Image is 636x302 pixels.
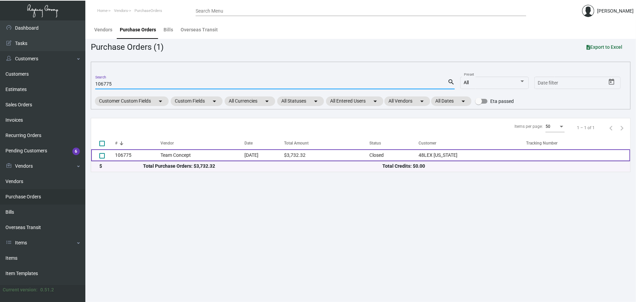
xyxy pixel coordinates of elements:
div: 1 – 1 of 1 [577,125,595,131]
div: Vendor [160,140,174,146]
button: Next page [617,122,627,133]
div: Overseas Transit [181,26,218,33]
div: Status [369,140,381,146]
span: Vendors [114,9,128,13]
mat-icon: arrow_drop_down [418,97,426,105]
mat-chip: All Currencies [225,96,275,106]
span: All [464,80,469,85]
mat-chip: All Statuses [277,96,324,106]
mat-chip: Customer Custom Fields [95,96,169,106]
mat-icon: arrow_drop_down [263,97,271,105]
mat-icon: arrow_drop_down [210,97,218,105]
div: Customer [419,140,436,146]
div: Current version: [3,286,38,293]
button: Export to Excel [581,41,628,53]
input: End date [565,80,598,86]
span: 50 [546,124,550,129]
td: [DATE] [244,149,284,161]
div: Bills [164,26,173,33]
div: Total Amount [284,140,309,146]
input: Start date [538,80,559,86]
mat-select: Items per page: [546,124,565,129]
td: 48LEX [US_STATE] [419,149,526,161]
td: 106775 [115,149,160,161]
div: Total Credits: $0.00 [382,163,622,170]
mat-icon: search [448,78,455,86]
div: # [115,140,160,146]
mat-icon: arrow_drop_down [156,97,165,105]
td: Closed [369,149,419,161]
button: Previous page [606,122,617,133]
button: Open calendar [606,77,617,88]
mat-chip: Custom Fields [171,96,223,106]
div: Purchase Orders (1) [91,41,164,53]
div: [PERSON_NAME] [597,7,634,15]
td: Team Concept [160,149,244,161]
div: Vendors [94,26,112,33]
div: Tracking Number [526,140,630,146]
mat-icon: arrow_drop_down [312,97,320,105]
span: Eta passed [490,97,514,105]
div: # [115,140,117,146]
div: Tracking Number [526,140,557,146]
div: Customer [419,140,526,146]
mat-chip: All Entered Users [326,96,383,106]
mat-chip: All Vendors [384,96,430,106]
div: Date [244,140,253,146]
div: Status [369,140,419,146]
span: PurchaseOrders [135,9,162,13]
mat-icon: arrow_drop_down [459,97,467,105]
div: Items per page: [514,123,543,130]
div: Total Amount [284,140,369,146]
div: 0.51.2 [40,286,54,293]
span: Export to Excel [586,44,622,50]
div: Total Purchase Orders: $3,732.32 [143,163,383,170]
mat-chip: All Dates [431,96,471,106]
td: $3,732.32 [284,149,369,161]
img: admin@bootstrapmaster.com [582,5,594,17]
div: $ [99,163,143,170]
div: Purchase Orders [120,26,156,33]
span: Home [97,9,108,13]
div: Vendor [160,140,244,146]
mat-icon: arrow_drop_down [371,97,379,105]
div: Date [244,140,284,146]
